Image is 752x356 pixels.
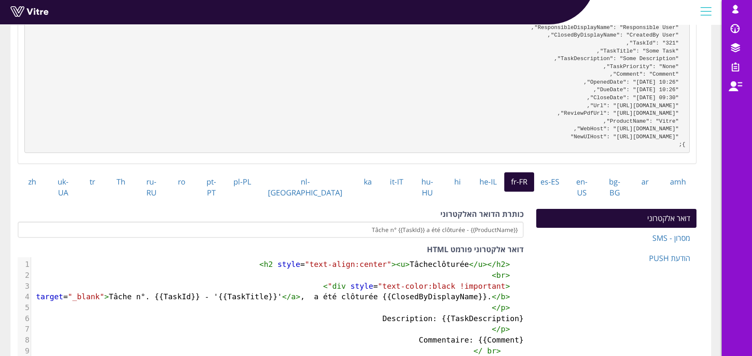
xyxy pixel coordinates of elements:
span: u [400,260,405,269]
span: /> [492,303,501,312]
span: </ [469,260,478,269]
a: uk-UA [47,172,79,202]
a: it-IT [382,172,411,192]
span: < [506,260,510,269]
div: 2 [18,270,31,281]
span: h2 [264,260,273,269]
a: pl-PL [227,172,258,192]
div: 3 [18,281,31,292]
a: דואר אלקטרוני [536,209,696,228]
span: u [478,260,483,269]
a: ru-RU [136,172,167,202]
span: > [296,292,300,301]
span: "text-color:black !important" [328,282,506,290]
span: < [506,282,510,290]
div: 4 [18,291,31,302]
a: nl-[GEOGRAPHIC_DATA] [257,172,353,202]
span: /> [492,324,501,333]
span: > [405,260,410,269]
span: ></ [483,260,497,269]
span: > [323,282,328,290]
pre: { "ResponsibleDisplayName": "Responsible User", "ClosedByDisplayName": "CreatedBy User", "TaskId"... [24,12,690,153]
span: br [496,271,506,280]
span: < [496,346,501,355]
div: 7 [18,324,31,335]
span: p [501,324,506,333]
span: b [501,292,506,301]
a: Th [106,172,136,192]
span: > [104,292,109,301]
span: "_blank" [68,292,104,301]
a: pt-PT [196,172,227,202]
span: "text-align:center" [305,260,392,269]
span: = Tâcheclôturée [259,260,528,269]
span: = [323,282,528,290]
span: target [36,292,63,301]
span: div [332,282,346,290]
span: Description: {{TaskDescription}} [382,314,528,323]
span: br [487,346,496,355]
span: < [506,292,510,301]
span: style [278,260,300,269]
a: מסרון - SMS [536,229,696,248]
span: >< [392,260,401,269]
span: h2 [496,260,506,269]
a: hi [444,172,472,192]
span: < [506,271,510,280]
span: Commentaire: {{Comment}} [419,335,528,344]
a: fr-FR [504,172,534,192]
a: ka [353,172,383,192]
a: bg-BG [598,172,631,202]
a: amh [659,172,697,192]
span: < [506,303,510,312]
label: דואר אלקטרוני פורמט HTML [427,244,524,255]
a: es-ES [534,172,566,192]
span: </ [492,292,501,301]
div: 6 [18,313,31,324]
a: he-IL [472,172,505,192]
span: a [291,292,296,301]
div: 1 [18,259,31,270]
span: /> [474,346,483,355]
a: zh [18,172,47,192]
span: > [259,260,264,269]
span: < [506,324,510,333]
a: הודעת PUSH [536,249,696,268]
div: 8 [18,335,31,345]
a: ar [631,172,659,192]
a: ro [167,172,196,192]
a: tr [79,172,106,192]
span: p [501,303,506,312]
span: style [350,282,373,290]
a: hu-HU [411,172,444,202]
span: </ [282,292,291,301]
a: en-US [566,172,598,202]
label: כותרת הדואר האלקטרוני [440,209,524,220]
span: > [492,271,496,280]
div: 5 [18,302,31,313]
